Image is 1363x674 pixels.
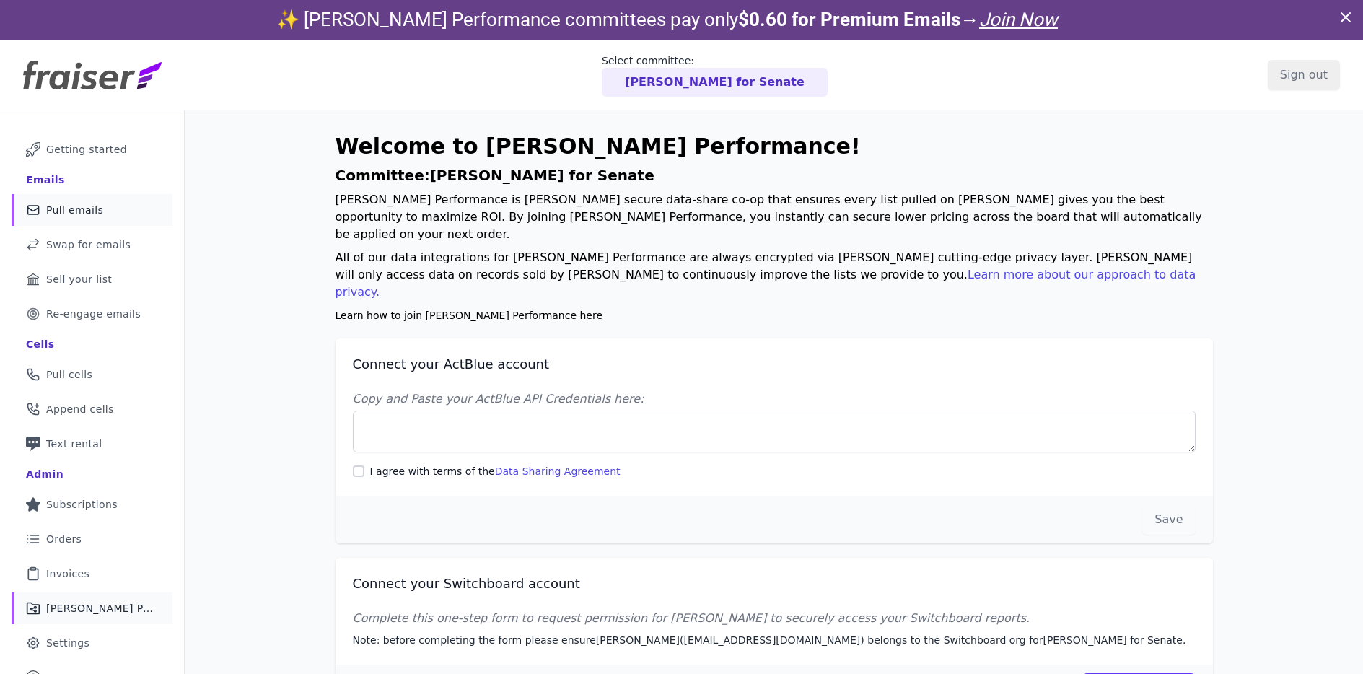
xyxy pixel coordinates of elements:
p: [PERSON_NAME] Performance is [PERSON_NAME] secure data-share co-op that ensures every list pulled... [336,191,1213,243]
h2: Connect your Switchboard account [353,575,1196,592]
div: Admin [26,467,63,481]
a: Sell your list [12,263,172,295]
a: Select committee: [PERSON_NAME] for Senate [602,53,828,97]
p: Select committee: [602,53,828,68]
img: Fraiser Logo [23,61,162,89]
a: Orders [12,523,172,555]
span: [PERSON_NAME] Performance [46,601,155,616]
p: All of our data integrations for [PERSON_NAME] Performance are always encrypted via [PERSON_NAME]... [336,249,1213,301]
span: Settings [46,636,89,650]
a: Subscriptions [12,489,172,520]
button: Save [1142,504,1195,535]
span: Getting started [46,142,127,157]
label: I agree with terms of the [370,464,621,478]
h2: Connect your ActBlue account [353,356,1196,373]
label: Copy and Paste your ActBlue API Credentials here: [353,390,1196,408]
p: [PERSON_NAME] for Senate [625,74,805,91]
a: Settings [12,627,172,659]
p: Note: before completing the form please ensure [PERSON_NAME] ( [EMAIL_ADDRESS][DOMAIN_NAME] ) bel... [353,633,1196,647]
a: [PERSON_NAME] Performance [12,592,172,624]
span: Text rental [46,437,102,451]
span: Pull cells [46,367,92,382]
a: Pull cells [12,359,172,390]
input: Sign out [1268,60,1340,90]
span: Invoices [46,566,89,581]
a: Re-engage emails [12,298,172,330]
a: Swap for emails [12,229,172,261]
span: Pull emails [46,203,103,217]
div: Emails [26,172,65,187]
a: Text rental [12,428,172,460]
a: Invoices [12,558,172,590]
a: Pull emails [12,194,172,226]
h1: Welcome to [PERSON_NAME] Performance! [336,134,1213,159]
span: Subscriptions [46,497,118,512]
h1: Committee: [PERSON_NAME] for Senate [336,165,1213,185]
a: Append cells [12,393,172,425]
span: Re-engage emails [46,307,141,321]
a: Data Sharing Agreement [495,465,621,477]
span: Sell your list [46,272,112,286]
a: Getting started [12,134,172,165]
p: Complete this one-step form to request permission for [PERSON_NAME] to securely access your Switc... [353,610,1196,627]
span: Orders [46,532,82,546]
div: Cells [26,337,54,351]
a: Learn how to join [PERSON_NAME] Performance here [336,310,603,321]
span: Swap for emails [46,237,131,252]
span: Append cells [46,402,114,416]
